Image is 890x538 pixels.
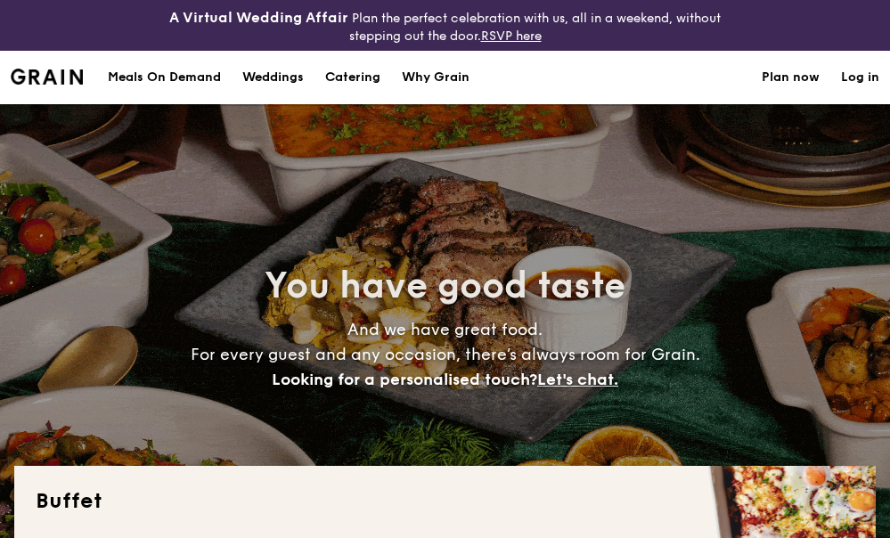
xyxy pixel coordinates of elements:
a: Meals On Demand [97,51,232,104]
a: Log in [841,51,879,104]
h1: Catering [325,51,380,104]
div: Why Grain [402,51,469,104]
img: Grain [11,69,83,85]
h2: Buffet [36,487,854,516]
div: Meals On Demand [108,51,221,104]
a: Logotype [11,69,83,85]
div: Plan the perfect celebration with us, all in a weekend, without stepping out the door. [149,7,742,44]
a: Catering [314,51,391,104]
div: Weddings [242,51,304,104]
a: Why Grain [391,51,480,104]
a: Weddings [232,51,314,104]
span: Let's chat. [537,370,618,389]
a: Plan now [762,51,820,104]
span: And we have great food. For every guest and any occasion, there’s always room for Grain. [191,320,700,389]
span: Looking for a personalised touch? [272,370,537,389]
h4: A Virtual Wedding Affair [169,7,348,29]
span: You have good taste [265,265,625,307]
a: RSVP here [481,29,542,44]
